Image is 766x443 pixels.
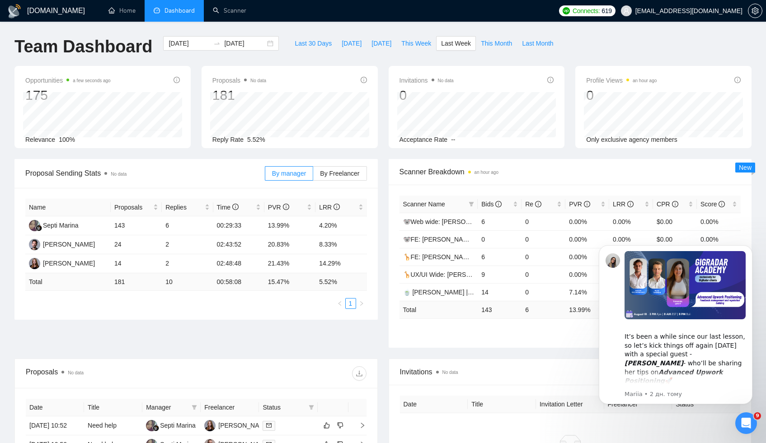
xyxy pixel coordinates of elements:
span: No data [250,78,266,83]
td: 4.20% [315,216,367,235]
button: dislike [335,420,346,431]
td: 02:48:48 [213,254,264,273]
td: 2 [162,235,213,254]
div: Septi Marina [160,420,196,430]
td: 0.00% [565,230,609,248]
span: swap-right [213,40,221,47]
span: PVR [268,204,289,211]
span: Connects: [573,6,600,16]
span: Last 30 Days [295,38,332,48]
td: 181 [111,273,162,291]
th: Replies [162,199,213,216]
th: Invitation Letter [536,396,604,413]
span: filter [469,201,474,207]
td: 02:43:52 [213,235,264,254]
span: Proposals [114,202,151,212]
time: a few seconds ago [73,78,110,83]
td: 0.00% [609,230,653,248]
td: 14.29% [315,254,367,273]
span: like [324,422,330,429]
td: 0 [522,213,565,230]
span: No data [442,370,458,375]
span: info-circle [535,201,541,207]
span: filter [309,405,314,410]
span: Bids [481,201,502,208]
th: Date [400,396,468,413]
img: TB [204,420,216,431]
div: 0 [586,87,657,104]
td: 20.83% [264,235,315,254]
button: This Week [396,36,436,51]
td: 143 [478,301,522,318]
span: No data [438,78,454,83]
span: Profile Views [586,75,657,86]
li: 1 [345,298,356,309]
span: Opportunities [25,75,111,86]
span: Invitations [400,366,741,378]
span: info-circle [232,204,239,210]
span: Replies [165,202,202,212]
img: upwork-logo.png [563,7,570,14]
span: Manager [146,402,188,412]
a: 🐨FE: [PERSON_NAME] [403,236,475,243]
div: 181 [212,87,266,104]
span: user [623,8,630,14]
span: Last Week [441,38,471,48]
span: Scanner Breakdown [399,166,741,177]
th: Date [26,399,84,416]
span: Time [217,204,239,211]
span: PVR [569,201,590,208]
span: filter [192,405,197,410]
span: info-circle [547,77,554,83]
td: 5.52 % [315,273,367,291]
td: 6 [478,213,522,230]
span: Reply Rate [212,136,244,143]
span: mail [266,423,272,428]
span: info-circle [334,204,340,210]
th: Title [84,399,142,416]
img: gigradar-bm.png [153,425,159,431]
img: logo [7,4,22,19]
span: [DATE] [342,38,362,48]
th: Freelancer [201,399,259,416]
span: info-circle [734,77,741,83]
input: Start date [169,38,210,48]
td: 0 [522,266,565,283]
td: 0.00% [697,213,741,230]
td: 9 [478,266,522,283]
td: 14 [478,283,522,301]
td: 0.00% [565,213,609,230]
span: Only exclusive agency members [586,136,677,143]
span: Last Month [522,38,553,48]
td: 24 [111,235,162,254]
span: download [352,370,366,377]
span: LRR [613,201,634,208]
button: This Month [476,36,517,51]
input: End date [224,38,265,48]
td: [DATE] 10:52 [26,416,84,435]
span: 5.52% [247,136,265,143]
span: right [359,301,364,306]
span: -- [451,136,455,143]
span: Scanner Name [403,201,445,208]
span: Re [525,201,541,208]
span: 619 [602,6,611,16]
span: right [352,422,366,429]
span: LRR [319,204,340,211]
li: Next Page [356,298,367,309]
td: Total [25,273,111,291]
img: SM [146,420,157,431]
span: Relevance [25,136,55,143]
td: $0.00 [653,213,697,230]
span: setting [748,7,762,14]
a: 🍵 [PERSON_NAME] | Web Wide: 23/07 - Bid in Range [403,289,560,296]
span: info-circle [361,77,367,83]
span: Proposal Sending Stats [25,168,265,179]
span: to [213,40,221,47]
iframe: Intercom live chat [735,412,757,434]
td: 15.47 % [264,273,315,291]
